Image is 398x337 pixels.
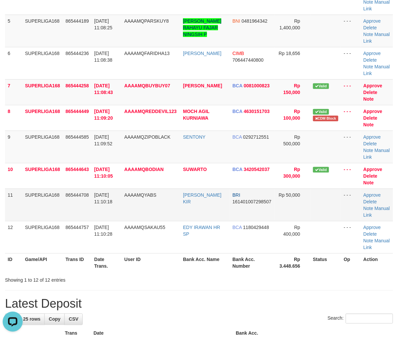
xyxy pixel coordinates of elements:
span: Valid transaction [313,83,329,89]
td: 7 [5,79,22,105]
td: - - - [341,189,361,221]
td: 11 [5,189,22,221]
a: Manual Link [363,32,390,44]
td: - - - [341,15,361,47]
a: Approve [363,192,381,198]
a: Approve [363,134,381,140]
a: Manual Link [363,64,390,76]
a: Delete [363,115,377,121]
a: Manual Link [363,148,390,160]
h1: Latest Deposit [5,297,393,311]
span: Rp 18,656 [279,51,300,56]
a: Delete [363,199,377,204]
a: Note [363,180,374,185]
span: BCA [232,109,242,114]
input: Search: [346,314,393,324]
td: - - - [341,221,361,253]
span: BCA [232,134,242,140]
th: Bank Acc. Name [180,253,230,272]
span: CIMB [232,51,244,56]
a: EDY IRAWAN HR SP [183,225,220,237]
span: Copy 0292712551 to clipboard [243,134,269,140]
a: Note [363,122,374,127]
span: 865444189 [66,18,89,24]
div: Showing 1 to 12 of 12 entries [5,274,161,284]
td: 9 [5,131,22,163]
span: Rp 100,000 [283,109,300,121]
span: [DATE] 11:08:25 [94,18,113,30]
td: SUPERLIGA168 [22,79,63,105]
a: Manual Link [363,206,390,218]
span: BCA [232,225,242,230]
a: Delete [363,57,377,63]
span: Rp 500,000 [283,134,300,146]
span: Rp 150,000 [283,83,300,95]
a: SUWARTO [183,167,207,172]
span: 865444236 [66,51,89,56]
span: Copy [49,317,60,322]
span: 865444708 [66,192,89,198]
td: - - - [341,79,361,105]
span: [DATE] 11:10:28 [94,225,113,237]
span: AAAAMQBODIAN [124,167,164,172]
a: Note [363,32,373,37]
span: [DATE] 11:09:52 [94,134,113,146]
td: - - - [341,105,361,131]
span: AAAAMQZIPOBLACK [124,134,170,140]
a: [PERSON_NAME] [183,51,221,56]
td: SUPERLIGA168 [22,47,63,79]
span: [DATE] 11:10:05 [94,167,113,179]
a: Approve [363,18,381,24]
span: Rp 1,400,000 [279,18,300,30]
td: 5 [5,15,22,47]
td: - - - [341,163,361,189]
a: Note [363,96,374,102]
a: Approve [363,83,382,88]
span: Copy 1180429448 to clipboard [243,225,269,230]
span: AAAAMQFARIDHA13 [124,51,170,56]
a: MOCH AGIL KURNIAWA [183,109,209,121]
span: [DATE] 11:08:43 [94,83,113,95]
span: Copy 0481964342 to clipboard [242,18,268,24]
span: BCA [232,167,242,172]
a: Delete [363,231,377,237]
td: 8 [5,105,22,131]
a: Approve [363,167,382,172]
span: AAAAMQSAKAU55 [124,225,165,230]
td: SUPERLIGA168 [22,189,63,221]
span: Valid transaction [313,167,329,173]
span: Copy 0081000823 to clipboard [244,83,270,88]
span: 865444449 [66,109,89,114]
span: Rp 50,000 [279,192,300,198]
span: [DATE] 11:08:38 [94,51,113,63]
td: SUPERLIGA168 [22,15,63,47]
span: BCA [232,83,242,88]
th: Op [341,253,361,272]
span: AAAAMQBUYBUY07 [124,83,170,88]
span: CSV [69,317,78,322]
a: [PERSON_NAME] KIR [183,192,221,204]
span: Rp 400,000 [283,225,300,237]
span: Copy 3420542037 to clipboard [244,167,270,172]
span: 865444258 [66,83,89,88]
a: [PERSON_NAME] RAHAYU FAJAR NINGSIH P [183,18,221,37]
th: Status [310,253,341,272]
span: Copy 4630151703 to clipboard [244,109,270,114]
td: SUPERLIGA168 [22,131,63,163]
th: Trans ID [63,253,92,272]
span: Rp 300,000 [283,167,300,179]
th: Rp 3.448.656 [275,253,310,272]
td: - - - [341,47,361,79]
span: 865444585 [66,134,89,140]
td: SUPERLIGA168 [22,163,63,189]
td: SUPERLIGA168 [22,221,63,253]
button: Open LiveChat chat widget [3,3,23,23]
a: Delete [363,173,377,179]
span: 865444643 [66,167,89,172]
a: Note [363,238,373,243]
th: Bank Acc. Number [230,253,274,272]
a: Note [363,148,373,153]
a: Delete [363,25,377,30]
th: User ID [122,253,180,272]
th: Date Trans. [92,253,122,272]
